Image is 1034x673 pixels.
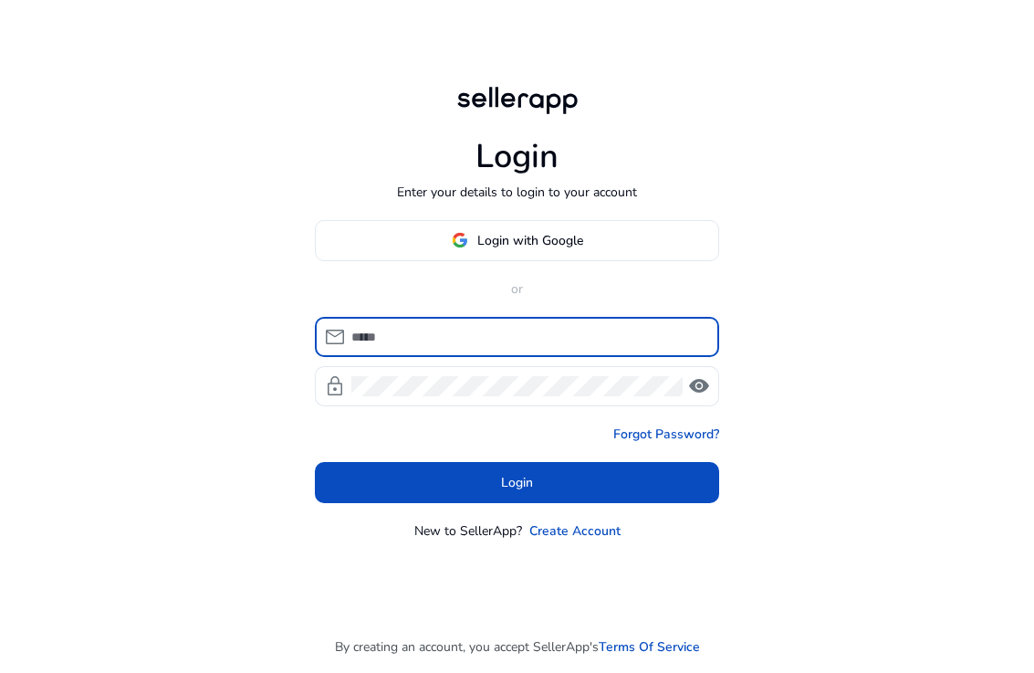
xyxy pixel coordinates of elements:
button: Login with Google [315,220,719,261]
a: Forgot Password? [613,425,719,444]
a: Create Account [529,521,621,541]
button: Login [315,462,719,503]
span: mail [324,326,346,348]
p: or [315,279,719,299]
span: visibility [688,375,710,397]
span: Login [501,473,533,492]
span: lock [324,375,346,397]
span: Login with Google [477,231,583,250]
h1: Login [475,137,559,176]
p: New to SellerApp? [414,521,522,541]
a: Terms Of Service [599,637,700,657]
p: Enter your details to login to your account [397,183,637,202]
img: google-logo.svg [452,232,468,248]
